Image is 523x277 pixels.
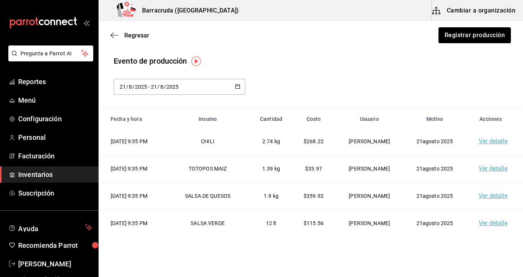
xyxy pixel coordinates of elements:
[164,84,166,90] span: /
[160,84,164,90] input: Month
[191,56,201,66] img: Tooltip marker
[128,84,132,90] input: Month
[148,84,150,90] span: -
[157,84,160,90] span: /
[438,27,511,43] button: Registrar producción
[124,32,149,39] span: Regresar
[135,84,147,90] input: Year
[305,166,322,172] span: $33.97
[150,84,157,90] input: Day
[169,116,246,122] div: Insumo
[20,50,81,58] span: Pregunta a Parrot AI
[18,188,92,198] span: Suscripción
[340,116,399,122] div: Usuario
[18,114,92,124] span: Configuración
[18,132,92,142] span: Personal
[479,219,507,227] a: Ver detalle
[471,116,511,122] div: Acciones
[479,165,507,172] a: Ver detalle
[335,182,403,210] td: [PERSON_NAME]
[8,45,93,61] button: Pregunta a Parrot AI
[403,210,466,237] td: 21agosto 2025
[99,155,165,182] td: [DATE] 9:35 PM
[408,116,461,122] div: Motivo
[403,128,466,155] td: 21agosto 2025
[18,77,92,87] span: Reportes
[136,6,239,15] h3: Barracruda ([GEOGRAPHIC_DATA])
[165,155,251,182] td: TOTOPOS MAIZ
[111,32,149,39] button: Regresar
[99,128,165,155] td: [DATE] 9:35 PM
[165,182,251,210] td: SALSA DE QUESOS
[18,259,92,269] span: [PERSON_NAME]
[99,182,165,210] td: [DATE] 9:35 PM
[335,155,403,182] td: [PERSON_NAME]
[18,151,92,161] span: Facturación
[111,116,160,122] div: Fecha y hora
[251,128,291,155] td: 2.74 kg
[18,240,92,250] span: Recomienda Parrot
[165,210,251,237] td: SALSA VERDE
[479,138,507,145] a: Ver detalle
[126,84,128,90] span: /
[251,210,291,237] td: 12 lt
[403,182,466,210] td: 21agosto 2025
[335,210,403,237] td: [PERSON_NAME]
[18,169,92,180] span: Inventarios
[479,192,507,199] a: Ver detalle
[99,210,165,237] td: [DATE] 9:35 PM
[304,220,324,226] span: $115.56
[83,20,89,26] button: open_drawer_menu
[251,182,291,210] td: 1.9 kg
[18,223,82,232] span: Ayuda
[403,155,466,182] td: 21agosto 2025
[166,84,179,90] input: Year
[165,128,251,155] td: CHILI
[296,116,331,122] div: Costo
[335,128,403,155] td: [PERSON_NAME]
[304,193,324,199] span: $359.92
[114,55,187,67] div: Evento de producción
[5,55,93,63] a: Pregunta a Parrot AI
[255,116,287,122] div: Cantidad
[18,95,92,105] span: Menú
[132,84,135,90] span: /
[119,84,126,90] input: Day
[251,155,291,182] td: 1.39 kg
[304,138,324,144] span: $268.22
